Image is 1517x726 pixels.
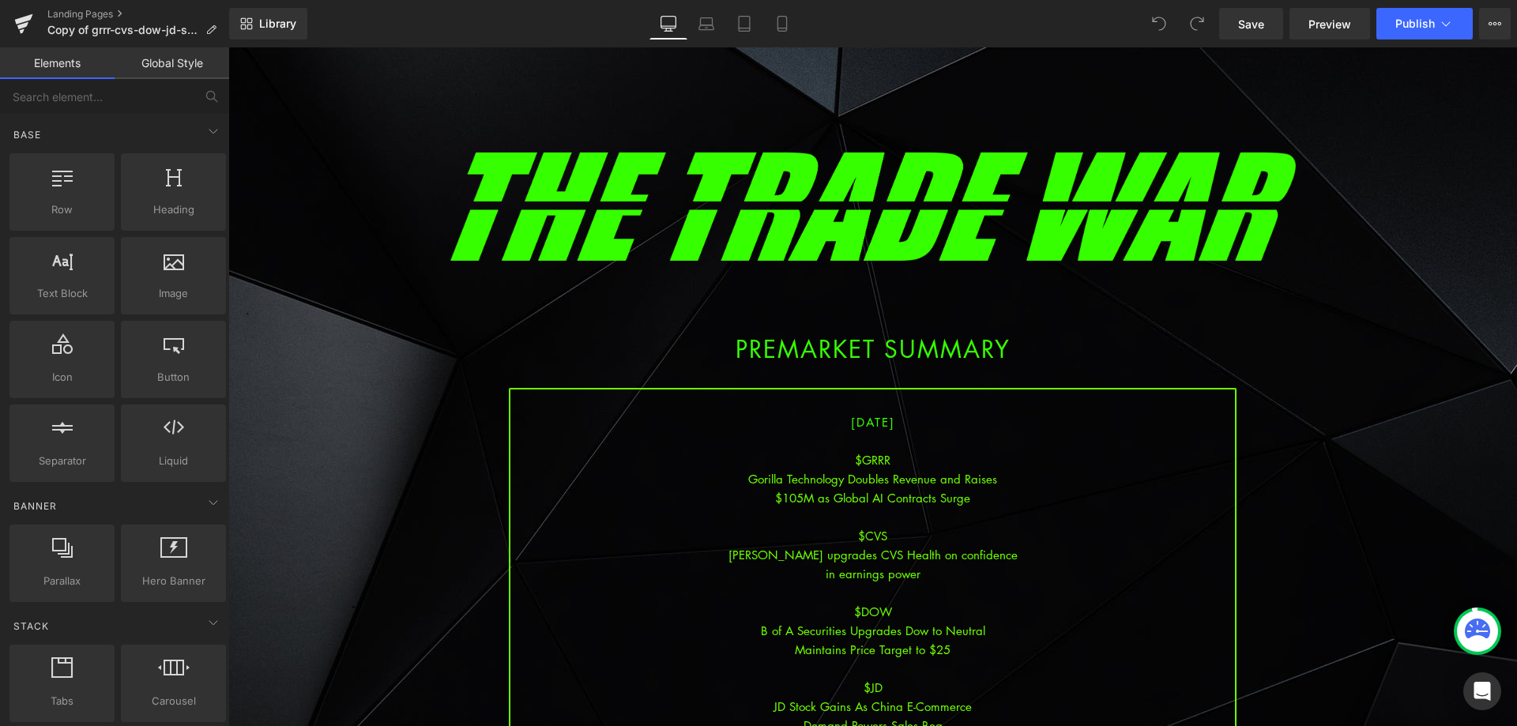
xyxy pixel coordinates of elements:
span: Base [12,127,43,142]
span: Preview [1308,16,1351,32]
span: Image [126,285,221,302]
span: Separator [14,453,110,469]
div: $DOW [282,555,1007,574]
span: Row [14,201,110,218]
div: Maintains Price Target to $25 [282,592,1007,611]
span: Text Block [14,285,110,302]
div: $GRRR [282,403,1007,422]
span: Heading [126,201,221,218]
button: Publish [1376,8,1473,39]
span: Copy of grrr-cvs-dow-jd-spy [47,24,199,36]
span: Library [259,17,296,31]
span: Icon [14,369,110,386]
div: in earnings power [282,517,1007,536]
span: Tabs [14,693,110,709]
a: Laptop [687,8,725,39]
button: Redo [1181,8,1213,39]
a: Global Style [115,47,229,79]
span: Liquid [126,453,221,469]
div: Open Intercom Messenger [1463,672,1501,710]
a: Preview [1289,8,1370,39]
span: Publish [1395,17,1435,30]
div: [PERSON_NAME] upgrades CVS Health on confidence [282,498,1007,517]
div: $JD [282,630,1007,649]
div: B of A Securities Upgrades Dow to Neutral [282,574,1007,592]
span: Stack [12,619,51,634]
div: Gorilla Technology Doubles Revenue and Raises [282,422,1007,441]
span: Save [1238,16,1264,32]
span: Hero Banner [126,573,221,589]
a: Desktop [649,8,687,39]
button: Undo [1143,8,1175,39]
span: Banner [12,498,58,513]
span: Parallax [14,573,110,589]
a: Landing Pages [47,8,229,21]
a: New Library [229,8,307,39]
span: [DATE] [623,367,667,382]
a: Mobile [763,8,801,39]
button: More [1479,8,1511,39]
div: $CVS [282,479,1007,498]
div: $105M as Global AI Contracts Surge [282,441,1007,460]
h1: PREMARKET SUMMARY [183,292,1107,311]
span: Carousel [126,693,221,709]
div: JD Stock Gains As China E-Commerce [282,649,1007,668]
div: Demand Powers Sales Bea [282,668,1007,687]
span: Button [126,369,221,386]
a: Tablet [725,8,763,39]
